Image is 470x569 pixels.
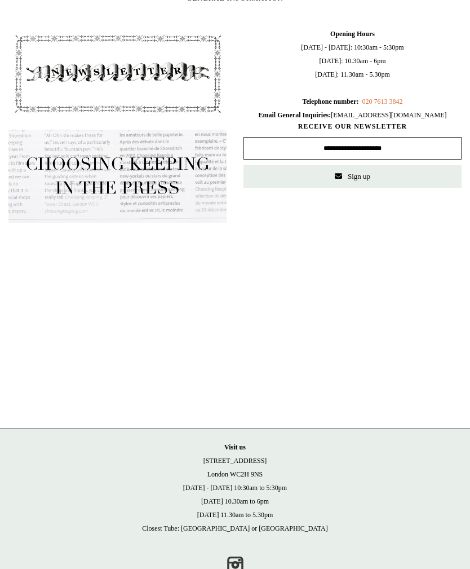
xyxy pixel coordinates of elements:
[11,440,459,535] p: [STREET_ADDRESS] London WC2H 9NS [DATE] - [DATE] 10:30am to 5:30pm [DATE] 10.30am to 6pm [DATE] 1...
[330,30,375,38] b: Opening Hours
[303,98,359,105] b: Telephone number
[348,172,370,180] span: Sign up
[8,245,462,414] iframe: google_map
[362,98,402,105] a: 020 7613 3842
[224,443,246,451] strong: Visit us
[243,165,462,188] button: Sign up
[8,130,227,223] img: pf-635a2b01-aa89-4342-bbcd-4371b60f588c--In-the-press-Button_1200x.jpg
[243,27,462,122] span: [DATE] - [DATE]: 10:30am - 5:30pm [DATE]: 10.30am - 6pm [DATE]: 11.30am - 5.30pm
[259,111,331,119] b: Email General Inquiries:
[259,111,447,119] span: [EMAIL_ADDRESS][DOMAIN_NAME]
[243,122,462,131] span: RECEIVE OUR NEWSLETTER
[356,98,358,105] b: :
[8,27,227,120] img: pf-4db91bb9--1305-Newsletter-Button_1200x.jpg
